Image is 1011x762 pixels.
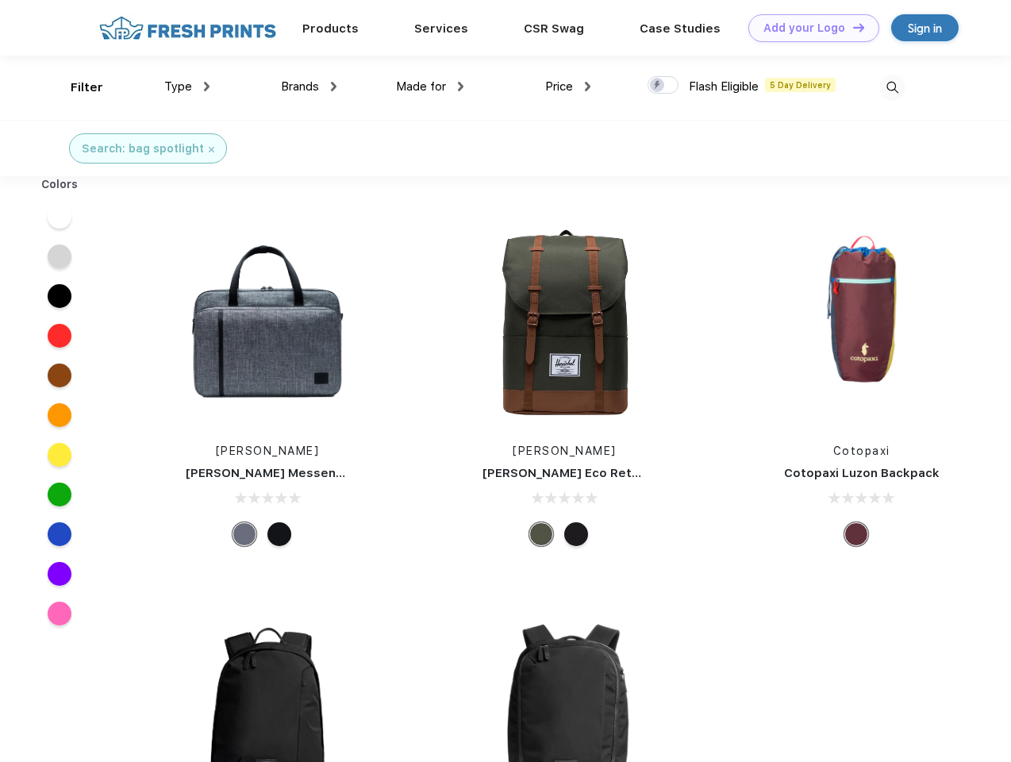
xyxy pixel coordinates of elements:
[763,21,845,35] div: Add your Logo
[71,79,103,97] div: Filter
[267,522,291,546] div: Black
[302,21,359,36] a: Products
[529,522,553,546] div: Forest
[756,216,967,427] img: func=resize&h=266
[853,23,864,32] img: DT
[891,14,959,41] a: Sign in
[833,444,890,457] a: Cotopaxi
[94,14,281,42] img: fo%20logo%202.webp
[482,466,807,480] a: [PERSON_NAME] Eco Retreat 15" Computer Backpack
[186,466,357,480] a: [PERSON_NAME] Messenger
[396,79,446,94] span: Made for
[765,78,836,92] span: 5 Day Delivery
[82,140,204,157] div: Search: bag spotlight
[545,79,573,94] span: Price
[216,444,320,457] a: [PERSON_NAME]
[784,466,940,480] a: Cotopaxi Luzon Backpack
[513,444,617,457] a: [PERSON_NAME]
[162,216,373,427] img: func=resize&h=266
[331,82,336,91] img: dropdown.png
[233,522,256,546] div: Raven Crosshatch
[844,522,868,546] div: Surprise
[281,79,319,94] span: Brands
[209,147,214,152] img: filter_cancel.svg
[204,82,210,91] img: dropdown.png
[459,216,670,427] img: func=resize&h=266
[908,19,942,37] div: Sign in
[458,82,463,91] img: dropdown.png
[879,75,905,101] img: desktop_search.svg
[689,79,759,94] span: Flash Eligible
[585,82,590,91] img: dropdown.png
[29,176,90,193] div: Colors
[164,79,192,94] span: Type
[564,522,588,546] div: Black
